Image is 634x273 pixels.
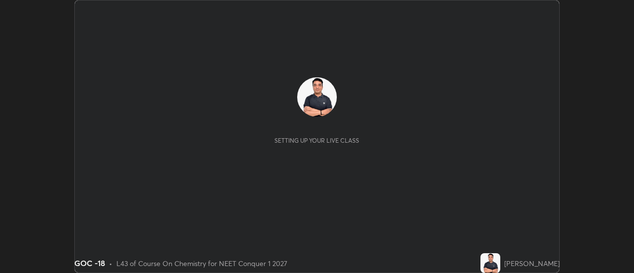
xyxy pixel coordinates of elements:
div: [PERSON_NAME] [504,258,560,269]
div: GOC -18 [74,257,105,269]
img: cdd11cb0ff7c41cdbf678b0cfeb7474b.jpg [480,253,500,273]
div: L43 of Course On Chemistry for NEET Conquer 1 2027 [116,258,287,269]
div: Setting up your live class [274,137,359,144]
img: cdd11cb0ff7c41cdbf678b0cfeb7474b.jpg [297,77,337,117]
div: • [109,258,112,269]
